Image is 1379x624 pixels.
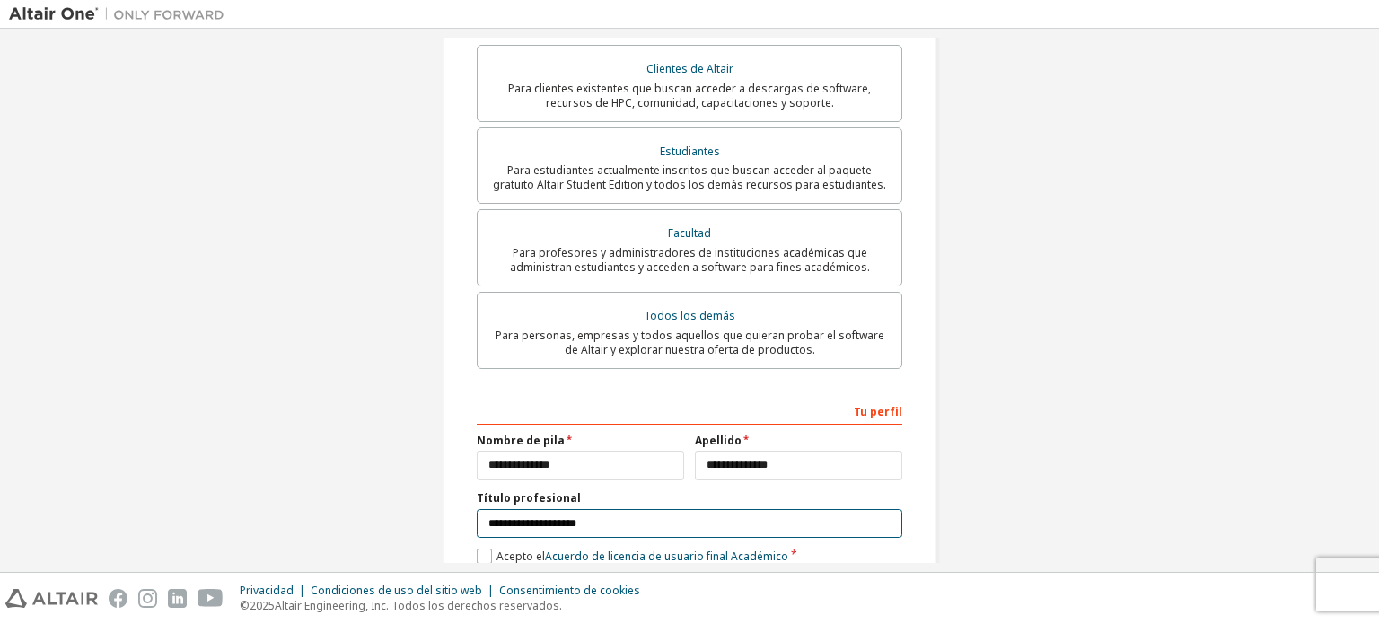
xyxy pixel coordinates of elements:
[240,598,250,613] font: ©
[646,61,733,76] font: Clientes de Altair
[545,549,728,564] font: Acuerdo de licencia de usuario final
[311,583,482,598] font: Condiciones de uso del sitio web
[660,144,720,159] font: Estudiantes
[644,308,735,323] font: Todos los demás
[668,225,711,241] font: Facultad
[477,490,581,505] font: Título profesional
[168,589,187,608] img: linkedin.svg
[240,583,294,598] font: Privacidad
[138,589,157,608] img: instagram.svg
[109,589,127,608] img: facebook.svg
[496,328,884,357] font: Para personas, empresas y todos aquellos que quieran probar el software de Altair y explorar nues...
[250,598,275,613] font: 2025
[496,549,545,564] font: Acepto el
[499,583,640,598] font: Consentimiento de cookies
[695,433,742,448] font: Apellido
[854,404,902,419] font: Tu perfil
[731,549,788,564] font: Académico
[5,589,98,608] img: altair_logo.svg
[198,589,224,608] img: youtube.svg
[493,163,886,192] font: Para estudiantes actualmente inscritos que buscan acceder al paquete gratuito Altair Student Edit...
[510,245,870,275] font: Para profesores y administradores de instituciones académicas que administran estudiantes y acced...
[477,433,565,448] font: Nombre de pila
[9,5,233,23] img: Altair Uno
[508,81,871,110] font: Para clientes existentes que buscan acceder a descargas de software, recursos de HPC, comunidad, ...
[275,598,562,613] font: Altair Engineering, Inc. Todos los derechos reservados.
